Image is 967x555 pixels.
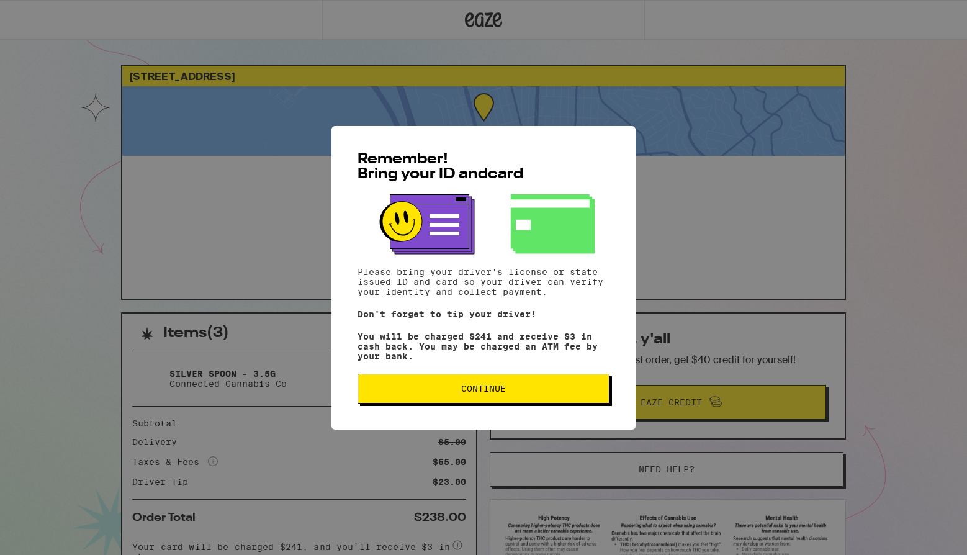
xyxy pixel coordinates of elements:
[358,152,523,182] span: Remember! Bring your ID and card
[7,9,89,19] span: Hi. Need any help?
[358,267,609,297] p: Please bring your driver's license or state issued ID and card so your driver can verify your ide...
[358,309,609,319] p: Don't forget to tip your driver!
[358,332,609,361] p: You will be charged $241 and receive $3 in cash back. You may be charged an ATM fee by your bank.
[461,384,506,393] span: Continue
[358,374,609,404] button: Continue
